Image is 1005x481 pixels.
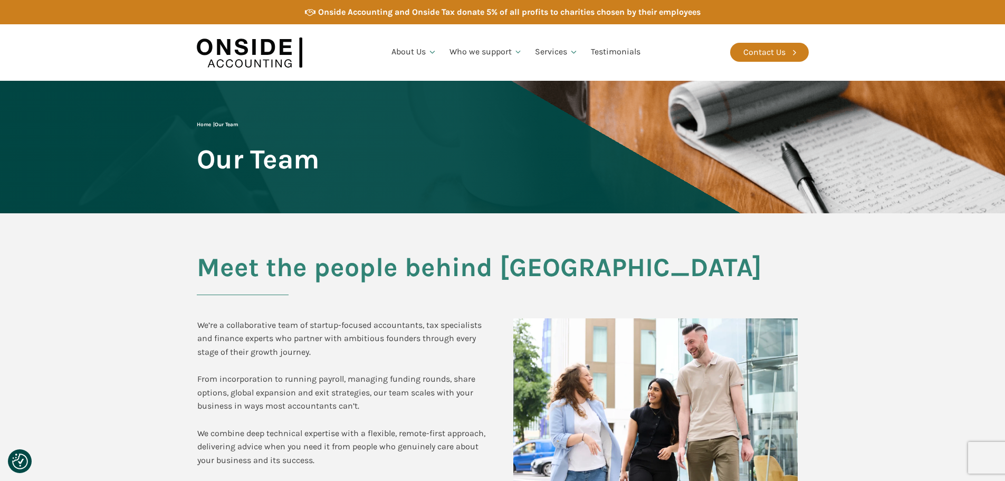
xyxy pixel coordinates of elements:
[529,34,585,70] a: Services
[12,454,28,469] button: Consent Preferences
[197,145,319,174] span: Our Team
[730,43,809,62] a: Contact Us
[443,34,529,70] a: Who we support
[197,121,211,128] a: Home
[385,34,443,70] a: About Us
[585,34,647,70] a: Testimonials
[318,5,701,19] div: Onside Accounting and Onside Tax donate 5% of all profits to charities chosen by their employees
[12,454,28,469] img: Revisit consent button
[197,253,809,295] h2: Meet the people behind [GEOGRAPHIC_DATA]
[743,45,786,59] div: Contact Us
[197,32,302,73] img: Onside Accounting
[215,121,238,128] span: Our Team
[197,121,238,128] span: |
